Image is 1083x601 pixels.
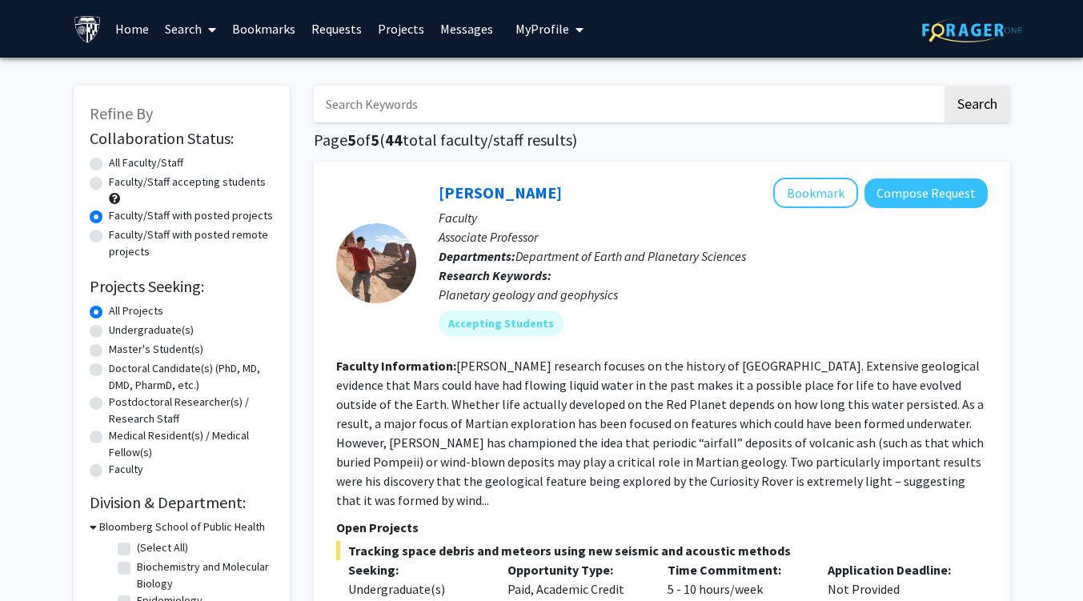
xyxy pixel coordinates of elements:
span: Refine By [90,103,153,123]
label: Master's Student(s) [109,341,203,358]
h1: Page of ( total faculty/staff results) [314,130,1010,150]
label: Faculty/Staff accepting students [109,174,266,190]
a: [PERSON_NAME] [439,182,562,202]
input: Search Keywords [314,86,942,122]
label: Undergraduate(s) [109,322,194,339]
img: ForagerOne Logo [922,18,1022,42]
b: Research Keywords: [439,267,552,283]
button: Add Kevin Lewis to Bookmarks [773,178,858,208]
p: Associate Professor [439,227,988,246]
img: Johns Hopkins University Logo [74,15,102,43]
span: 44 [385,130,403,150]
a: Home [107,1,157,57]
b: Departments: [439,248,515,264]
span: 5 [347,130,356,150]
button: Compose Request to Kevin Lewis [864,178,988,208]
label: Faculty [109,461,143,478]
div: Planetary geology and geophysics [439,285,988,304]
label: (Select All) [137,539,188,556]
label: All Projects [109,303,163,319]
a: Requests [303,1,370,57]
p: Application Deadline: [828,560,964,579]
b: Faculty Information: [336,358,456,374]
button: Search [945,86,1010,122]
label: Postdoctoral Researcher(s) / Research Staff [109,394,274,427]
h2: Collaboration Status: [90,129,274,148]
label: Faculty/Staff with posted projects [109,207,273,224]
p: Seeking: [348,560,484,579]
label: All Faculty/Staff [109,154,183,171]
label: Medical Resident(s) / Medical Fellow(s) [109,427,274,461]
div: Not Provided [816,560,976,599]
h2: Projects Seeking: [90,277,274,296]
fg-read-more: [PERSON_NAME] research focuses on the history of [GEOGRAPHIC_DATA]. Extensive geological evidence... [336,358,984,508]
span: Tracking space debris and meteors using new seismic and acoustic methods [336,541,988,560]
label: Faculty/Staff with posted remote projects [109,226,274,260]
label: Doctoral Candidate(s) (PhD, MD, DMD, PharmD, etc.) [109,360,274,394]
span: My Profile [515,21,569,37]
div: 5 - 10 hours/week [656,560,816,599]
iframe: Chat [12,529,68,589]
div: Paid, Academic Credit [495,560,656,599]
a: Search [157,1,224,57]
mat-chip: Accepting Students [439,311,564,336]
span: 5 [371,130,379,150]
span: Department of Earth and Planetary Sciences [515,248,746,264]
h2: Division & Department: [90,493,274,512]
a: Projects [370,1,432,57]
div: Undergraduate(s) [348,579,484,599]
label: Biochemistry and Molecular Biology [137,559,270,592]
p: Opportunity Type: [507,560,644,579]
p: Open Projects [336,518,988,537]
h3: Bloomberg School of Public Health [99,519,265,535]
a: Messages [432,1,501,57]
a: Bookmarks [224,1,303,57]
p: Faculty [439,208,988,227]
p: Time Commitment: [668,560,804,579]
